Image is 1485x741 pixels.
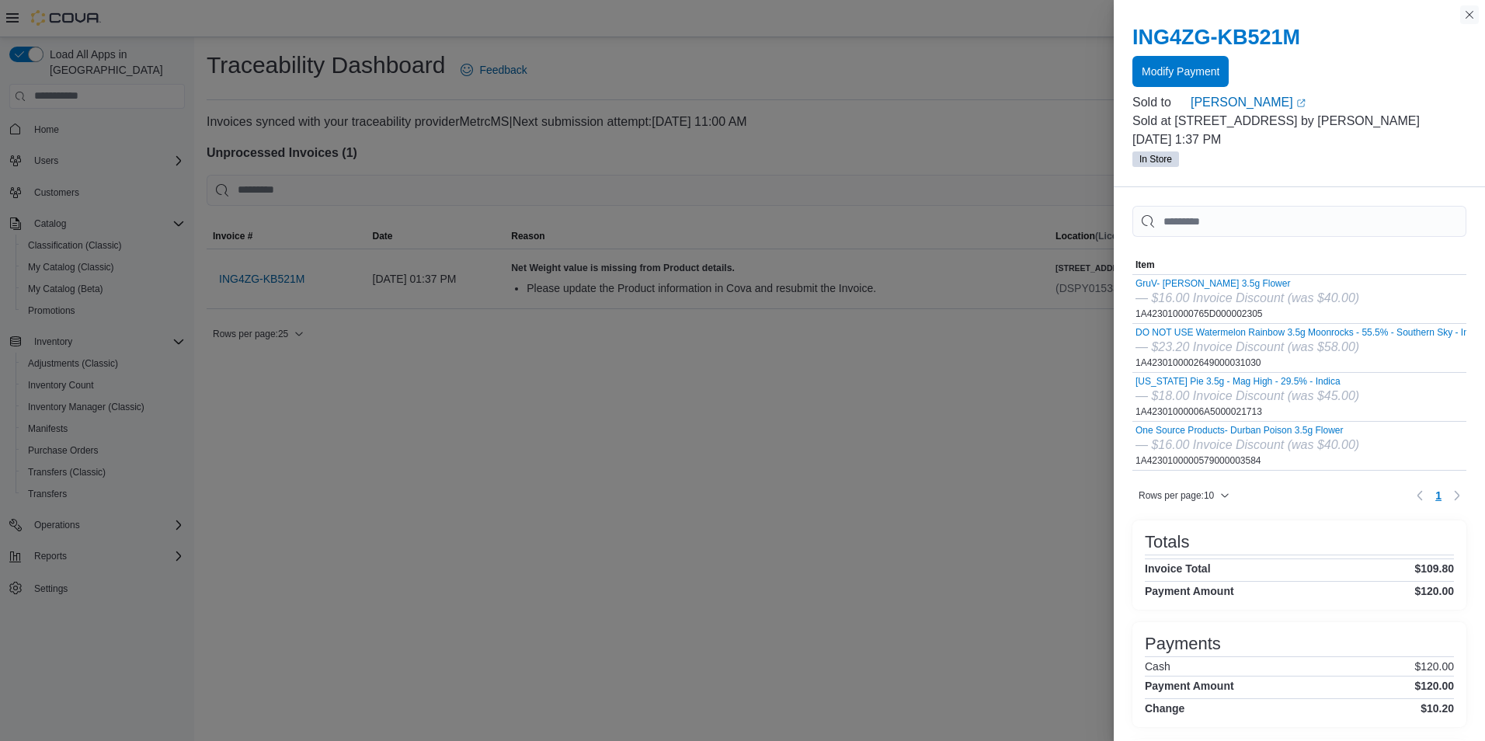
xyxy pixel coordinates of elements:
[1135,376,1359,418] div: 1A42301000006A5000021713
[1460,5,1479,24] button: Close this dialog
[1145,533,1189,551] h3: Totals
[1145,680,1234,692] h4: Payment Amount
[1296,99,1306,108] svg: External link
[1429,483,1448,508] ul: Pagination for table: MemoryTable from EuiInMemoryTable
[1135,387,1359,405] div: — $18.00 Invoice Discount (was $45.00)
[1145,562,1211,575] h4: Invoice Total
[1135,436,1359,454] div: — $16.00 Invoice Discount (was $40.00)
[1132,151,1179,167] span: In Store
[1145,585,1234,597] h4: Payment Amount
[1414,660,1454,673] p: $120.00
[1142,64,1219,79] span: Modify Payment
[1414,680,1454,692] h4: $120.00
[1132,206,1466,237] input: This is a search bar. As you type, the results lower in the page will automatically filter.
[1135,278,1359,289] button: GruV- [PERSON_NAME] 3.5g Flower
[1132,112,1466,130] p: Sold at [STREET_ADDRESS] by [PERSON_NAME]
[1414,562,1454,575] h4: $109.80
[1429,483,1448,508] button: Page 1 of 1
[1135,425,1359,467] div: 1A4230100000579000003584
[1421,702,1454,715] h4: $10.20
[1132,486,1236,505] button: Rows per page:10
[1139,152,1172,166] span: In Store
[1448,486,1466,505] button: Next page
[1191,93,1466,112] a: [PERSON_NAME]External link
[1139,489,1214,502] span: Rows per page : 10
[1135,289,1359,308] div: — $16.00 Invoice Discount (was $40.00)
[1414,585,1454,597] h4: $120.00
[1145,660,1170,673] h6: Cash
[1145,702,1184,715] h4: Change
[1132,25,1466,50] h2: ING4ZG-KB521M
[1410,486,1429,505] button: Previous page
[1132,130,1466,149] p: [DATE] 1:37 PM
[1132,56,1229,87] button: Modify Payment
[1145,635,1221,653] h3: Payments
[1410,483,1466,508] nav: Pagination for table: MemoryTable from EuiInMemoryTable
[1135,376,1359,387] button: [US_STATE] Pie 3.5g - Mag High - 29.5% - Indica
[1132,93,1188,112] div: Sold to
[1135,259,1155,271] span: Item
[1435,488,1442,503] span: 1
[1135,425,1359,436] button: One Source Products- Durban Poison 3.5g Flower
[1135,278,1359,320] div: 1A423010000765D000002305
